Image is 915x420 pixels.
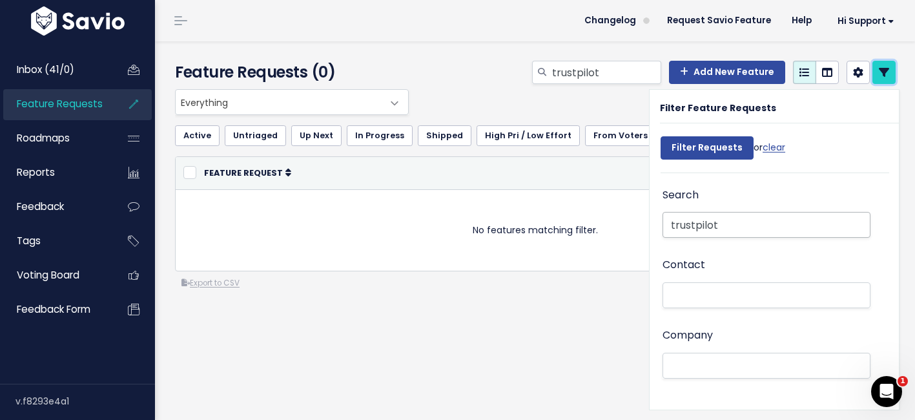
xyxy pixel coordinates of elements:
a: Voting Board [3,260,107,290]
a: Request Savio Feature [657,11,781,30]
a: Reports [3,158,107,187]
label: Company [663,326,713,345]
a: Up Next [291,125,342,146]
span: Inbox (41/0) [17,63,74,76]
a: Untriaged [225,125,286,146]
a: Feedback form [3,295,107,324]
a: Hi Support [822,11,905,31]
span: Reports [17,165,55,179]
label: Search [663,186,699,205]
span: 1 [898,376,908,386]
a: Inbox (41/0) [3,55,107,85]
h4: Feature Requests (0) [175,61,402,84]
a: High Pri / Low Effort [477,125,580,146]
span: Tags [17,234,41,247]
a: clear [763,141,785,154]
span: Feedback [17,200,64,213]
span: Everything [175,89,409,115]
a: From Voters [585,125,656,146]
div: v.f8293e4a1 [15,384,155,418]
a: Feature Request [204,166,291,179]
span: Feedback form [17,302,90,316]
label: Contact [663,256,705,275]
td: No features matching filter. [176,189,895,271]
label: Feedback From [663,397,743,415]
input: Search Features [663,212,870,238]
a: Roadmaps [3,123,107,153]
ul: Filter feature requests [175,125,896,146]
a: Export to CSV [181,278,240,288]
div: or [661,130,785,173]
a: Feature Requests [3,89,107,119]
a: Feedback [3,192,107,222]
span: Voting Board [17,268,79,282]
span: Hi Support [838,16,894,26]
span: Feature Request [204,167,283,178]
iframe: Intercom live chat [871,376,902,407]
strong: Filter Feature Requests [660,101,776,114]
a: Active [175,125,220,146]
a: Help [781,11,822,30]
span: Feature Requests [17,97,103,110]
span: Roadmaps [17,131,70,145]
span: Changelog [584,16,636,25]
a: Shipped [418,125,471,146]
a: Add New Feature [669,61,785,84]
input: Filter Requests [661,136,754,160]
span: Everything [176,90,382,114]
input: Search features... [551,61,661,84]
a: Tags [3,226,107,256]
img: logo-white.9d6f32f41409.svg [28,6,128,36]
a: In Progress [347,125,413,146]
